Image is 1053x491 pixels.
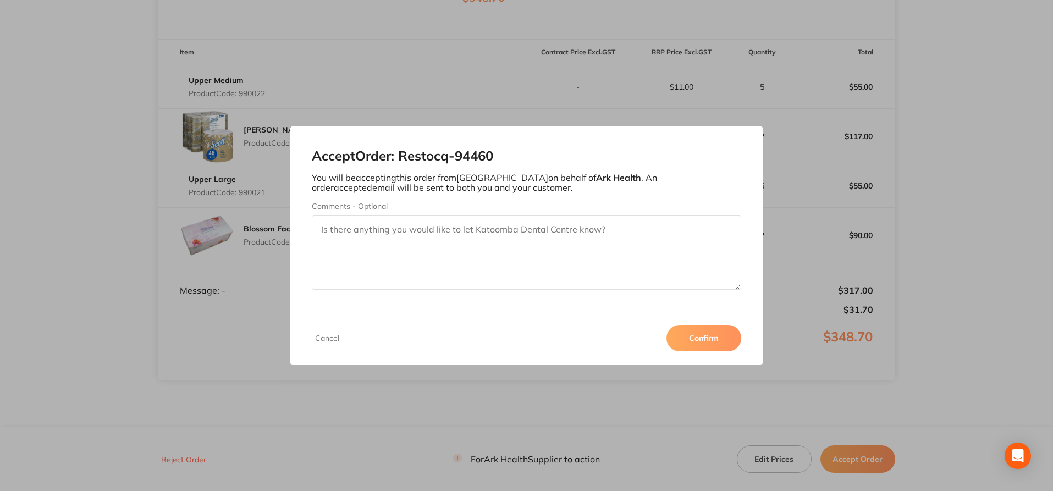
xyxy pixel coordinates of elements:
[596,172,641,183] b: Ark Health
[312,202,742,211] label: Comments - Optional
[312,148,742,164] h2: Accept Order: Restocq- 94460
[666,325,741,351] button: Confirm
[312,333,343,343] button: Cancel
[1005,443,1031,469] div: Open Intercom Messenger
[312,173,742,193] p: You will be accepting this order from [GEOGRAPHIC_DATA] on behalf of . An order accepted email wi...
